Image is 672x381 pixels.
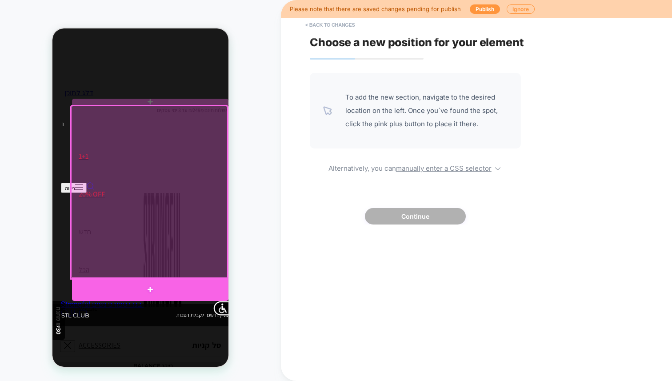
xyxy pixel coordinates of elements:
img: pointer [323,106,332,115]
span: Alternatively, you can [310,162,521,172]
button: ניווט [8,154,34,164]
span: | [124,283,185,290]
button: Continue [365,208,466,225]
a: OUTLET - UP TO 70% [26,336,160,373]
span: ניווט [12,156,23,163]
span: Strongful בגדי ספורט נשים [8,272,89,280]
cart-count: 1 [5,92,16,99]
span: stl club [9,283,37,290]
u: manually enter a CSS selector [396,164,492,172]
button: < Back to changes [301,18,360,32]
a: הרשמי לקבלת הטבות [124,283,167,290]
span: To add the new section, navigate to the desired location on the left. Once you`ve found the spot,... [345,91,508,131]
a: Strongful בגדי ספורט נשים [8,272,129,280]
a: Accessories [26,298,160,336]
button: Publish [470,4,500,14]
button: Ignore [507,4,535,14]
span: Choose a new position for your element [310,36,524,49]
